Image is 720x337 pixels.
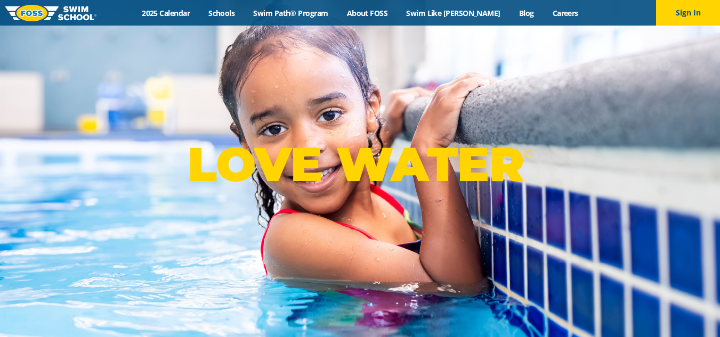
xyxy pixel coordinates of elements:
a: Blog [509,8,543,18]
a: Swim Like [PERSON_NAME] [397,8,510,18]
a: About FOSS [337,8,397,18]
sup: ® [524,146,532,160]
a: 2025 Calendar [133,8,199,18]
p: LOVE WATER [188,136,532,193]
a: Swim Path® Program [244,8,337,18]
img: FOSS Swim School Logo [5,5,96,21]
a: Schools [199,8,244,18]
a: Careers [543,8,587,18]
